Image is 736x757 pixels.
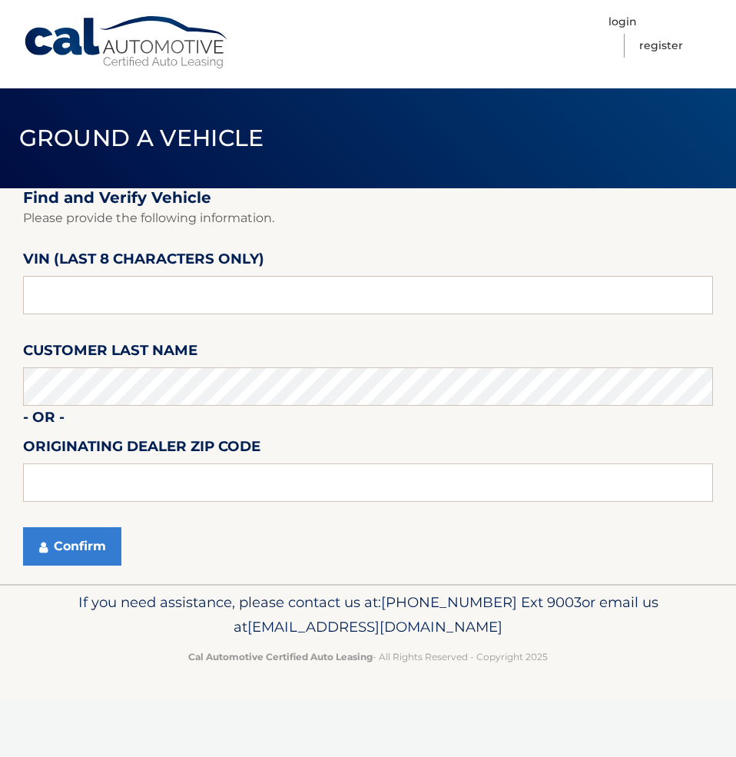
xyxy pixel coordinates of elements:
label: Customer Last Name [23,339,197,367]
a: Cal Automotive [23,15,230,70]
span: Ground a Vehicle [19,124,264,152]
span: [PHONE_NUMBER] Ext 9003 [381,593,582,611]
p: Please provide the following information. [23,208,713,229]
strong: Cal Automotive Certified Auto Leasing [188,651,373,662]
a: Register [639,34,683,58]
h2: Find and Verify Vehicle [23,188,713,208]
p: If you need assistance, please contact us at: or email us at [23,590,713,639]
span: [EMAIL_ADDRESS][DOMAIN_NAME] [247,618,502,636]
p: - All Rights Reserved - Copyright 2025 [23,649,713,665]
label: - or - [23,406,65,434]
label: VIN (last 8 characters only) [23,247,264,276]
a: Login [608,10,637,34]
label: Originating Dealer Zip Code [23,435,260,463]
button: Confirm [23,527,121,566]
